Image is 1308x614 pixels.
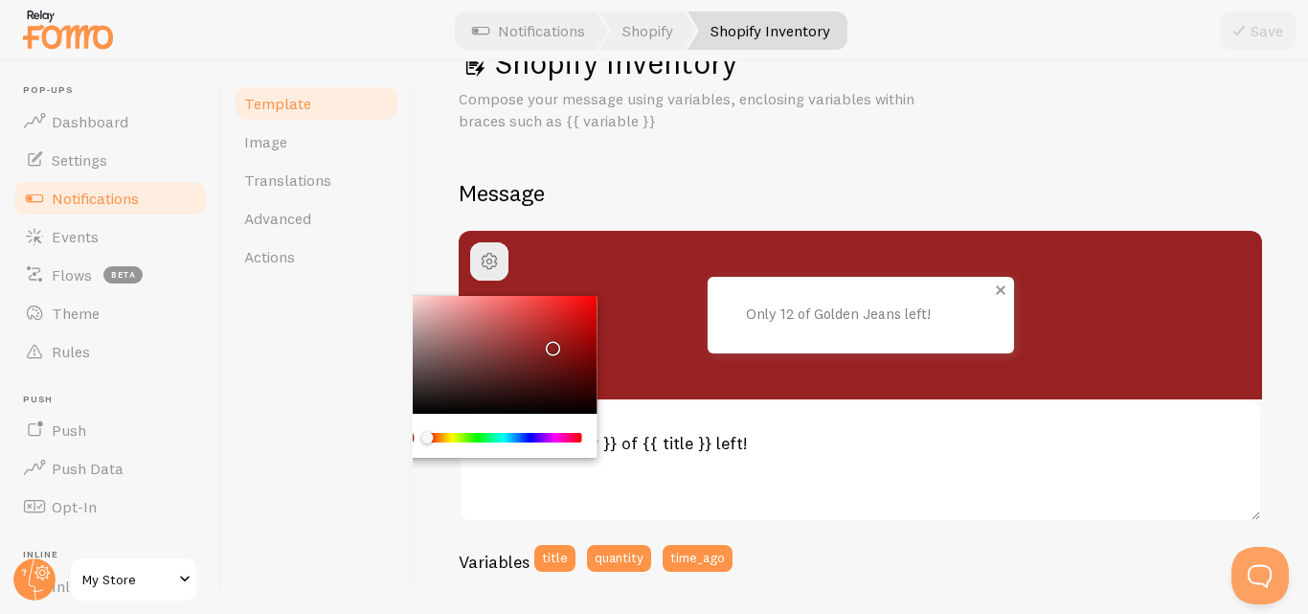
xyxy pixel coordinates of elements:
span: beta [103,266,143,284]
span: Push [23,394,209,406]
span: Translations [244,171,331,190]
span: Image [244,132,287,151]
a: Notifications [11,179,209,217]
span: Push Data [52,459,124,478]
span: My Store [82,568,173,591]
a: Push [11,411,209,449]
h2: Message [459,178,1262,208]
a: Image [233,123,400,161]
a: My Store [69,557,198,603]
span: Rules [52,342,90,361]
a: Flows beta [11,256,209,294]
label: Notification Message [459,399,1262,432]
a: Dashboard [11,102,209,141]
span: Template [244,94,311,113]
a: Actions [233,238,400,276]
a: Push Data [11,449,209,488]
a: Settings [11,141,209,179]
p: Only 12 of Golden Jeans left! [746,307,937,323]
a: Theme [11,294,209,332]
img: fomo-relay-logo-orange.svg [20,5,116,54]
span: Push [52,421,86,440]
a: Template [233,84,400,123]
div: Chrome color picker [382,296,598,459]
button: title [534,545,575,572]
iframe: Help Scout Beacon - Open [1231,547,1289,604]
span: Advanced [244,209,311,228]
span: Opt-In [52,497,97,516]
p: Compose your message using variables, enclosing variables within braces such as {{ variable }} [459,88,918,132]
span: Events [52,227,99,246]
span: Dashboard [52,112,128,131]
a: Rules [11,332,209,371]
a: Translations [233,161,400,199]
button: quantity [587,545,651,572]
span: Inline [23,549,209,561]
a: Opt-In [11,488,209,526]
a: Events [11,217,209,256]
span: Flows [52,265,92,284]
h1: Shopify Inventory [459,43,1262,82]
span: Settings [52,150,107,170]
span: Pop-ups [23,84,209,97]
span: Notifications [52,189,139,208]
span: Actions [244,247,295,266]
button: time_ago [663,545,733,572]
h3: Variables [459,551,530,573]
span: Theme [52,304,100,323]
a: Advanced [233,199,400,238]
